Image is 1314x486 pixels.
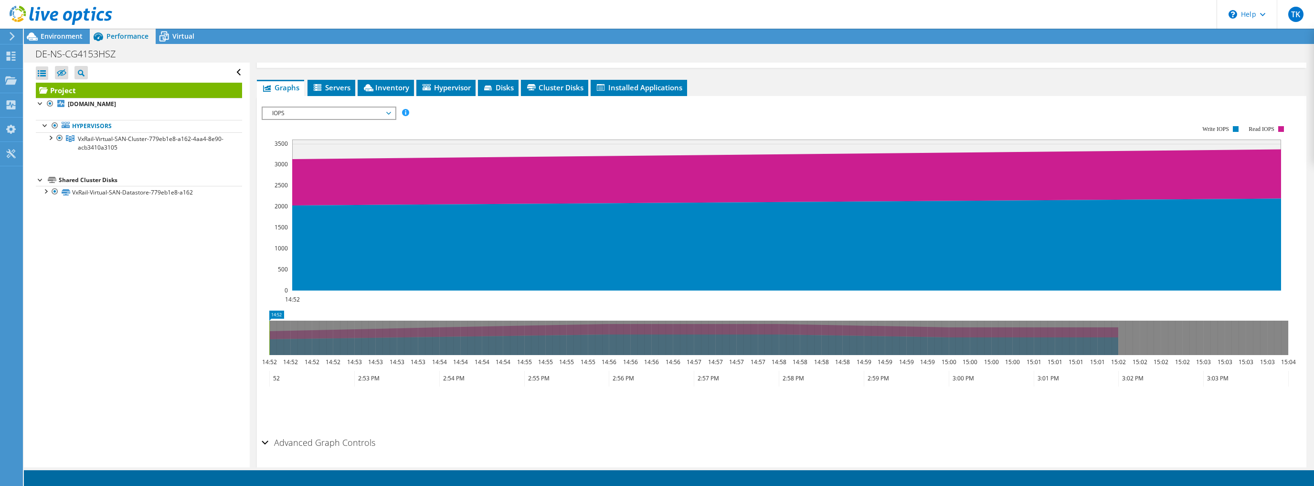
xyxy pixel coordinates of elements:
text: 14:59 [899,358,913,366]
text: 14:53 [368,358,382,366]
text: 14:58 [771,358,786,366]
text: 15:02 [1132,358,1147,366]
text: 1000 [275,244,288,252]
span: Virtual [172,32,194,41]
text: 15:02 [1111,358,1125,366]
text: 15:01 [1047,358,1062,366]
text: 14:56 [623,358,637,366]
text: 14:57 [708,358,722,366]
text: 14:55 [517,358,531,366]
text: 15:00 [1005,358,1019,366]
text: 14:56 [644,358,658,366]
text: 15:01 [1090,358,1104,366]
span: Environment [41,32,83,41]
text: 14:52 [304,358,319,366]
text: 14:57 [750,358,765,366]
text: 14:54 [453,358,467,366]
span: Cluster Disks [526,83,583,92]
text: 14:52 [285,295,299,303]
span: IOPS [267,108,390,119]
text: 14:57 [729,358,743,366]
text: 15:02 [1175,358,1189,366]
text: 14:52 [325,358,340,366]
text: 14:59 [856,358,871,366]
text: 14:54 [432,358,446,366]
text: 15:00 [962,358,977,366]
text: 14:55 [538,358,552,366]
text: 14:55 [559,358,573,366]
text: 2000 [275,202,288,210]
text: 14:58 [814,358,828,366]
text: Write IOPS [1202,126,1229,132]
text: 14:52 [283,358,297,366]
span: Disks [483,83,514,92]
span: Servers [312,83,350,92]
a: Hypervisors [36,120,242,132]
text: 15:00 [984,358,998,366]
text: 15:00 [941,358,956,366]
text: 14:52 [262,358,276,366]
text: Read IOPS [1249,126,1274,132]
text: 15:03 [1238,358,1253,366]
text: 14:53 [347,358,361,366]
text: 1500 [275,223,288,231]
text: 3500 [275,140,288,148]
text: 14:56 [665,358,680,366]
text: 14:54 [474,358,489,366]
a: [DOMAIN_NAME] [36,98,242,110]
text: 14:54 [495,358,510,366]
text: 14:57 [686,358,701,366]
text: 14:58 [835,358,849,366]
text: 14:53 [410,358,425,366]
span: Graphs [262,83,299,92]
div: Shared Cluster Disks [59,174,242,186]
h1: DE-NS-CG4153HSZ [31,49,131,59]
text: 15:03 [1196,358,1210,366]
text: 14:58 [792,358,807,366]
text: 15:02 [1153,358,1168,366]
span: TK [1288,7,1303,22]
text: 15:04 [1281,358,1295,366]
span: Installed Applications [595,83,682,92]
text: 14:53 [389,358,404,366]
text: 0 [285,286,288,294]
text: 15:03 [1217,358,1232,366]
a: VxRail-Virtual-SAN-Cluster-779eb1e8-a162-4aa4-8e90-acb3410a3105 [36,132,242,153]
text: 14:55 [580,358,595,366]
text: 2500 [275,181,288,189]
span: Hypervisor [421,83,471,92]
a: Project [36,83,242,98]
text: 500 [278,265,288,273]
text: 15:03 [1260,358,1274,366]
span: Inventory [362,83,409,92]
text: 14:59 [920,358,934,366]
h2: Advanced Graph Controls [262,433,375,452]
svg: \n [1229,10,1237,19]
b: [DOMAIN_NAME] [68,100,116,108]
span: Performance [106,32,148,41]
span: VxRail-Virtual-SAN-Cluster-779eb1e8-a162-4aa4-8e90-acb3410a3105 [78,135,223,151]
text: 14:59 [877,358,892,366]
text: 3000 [275,160,288,168]
text: 14:56 [601,358,616,366]
a: VxRail-Virtual-SAN-Datastore-779eb1e8-a162 [36,186,242,198]
text: 15:01 [1068,358,1083,366]
text: 15:01 [1026,358,1041,366]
